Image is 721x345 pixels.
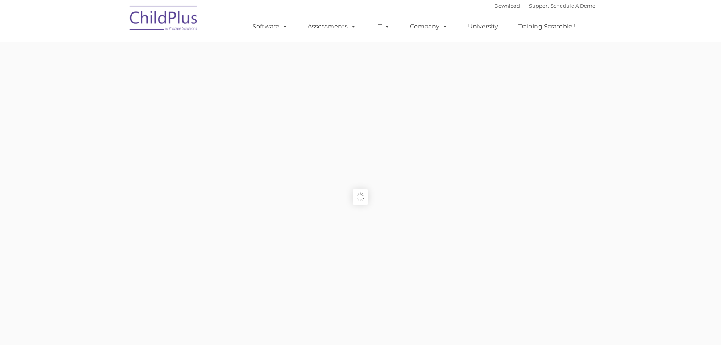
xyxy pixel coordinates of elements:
[511,19,583,34] a: Training Scramble!!
[494,3,520,9] a: Download
[369,19,397,34] a: IT
[529,3,549,9] a: Support
[300,19,364,34] a: Assessments
[494,3,595,9] font: |
[126,0,202,38] img: ChildPlus by Procare Solutions
[245,19,295,34] a: Software
[460,19,506,34] a: University
[402,19,455,34] a: Company
[551,3,595,9] a: Schedule A Demo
